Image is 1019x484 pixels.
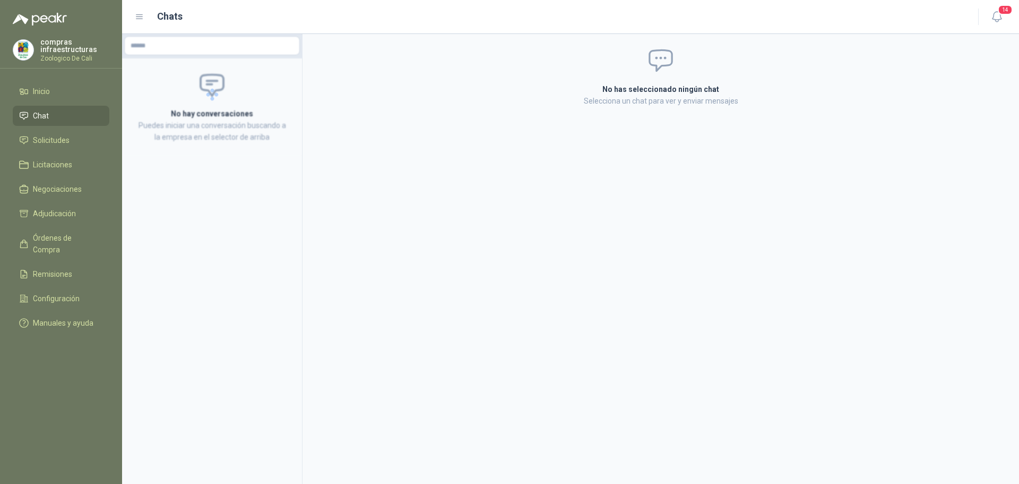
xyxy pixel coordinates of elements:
a: Solicitudes [13,130,109,150]
span: Manuales y ayuda [33,317,93,329]
span: Remisiones [33,268,72,280]
a: Adjudicación [13,203,109,224]
span: 14 [998,5,1013,15]
a: Configuración [13,288,109,309]
span: Licitaciones [33,159,72,171]
img: Logo peakr [13,13,67,26]
span: Solicitudes [33,134,70,146]
button: 14 [987,7,1006,27]
span: Órdenes de Compra [33,232,99,256]
a: Negociaciones [13,179,109,199]
span: Negociaciones [33,183,82,195]
a: Chat [13,106,109,126]
span: Configuración [33,293,80,304]
a: Manuales y ayuda [13,313,109,333]
h2: No has seleccionado ningún chat [476,83,846,95]
img: Company Logo [13,40,33,60]
p: Selecciona un chat para ver y enviar mensajes [476,95,846,107]
a: Remisiones [13,264,109,284]
span: Inicio [33,86,50,97]
a: Licitaciones [13,155,109,175]
span: Chat [33,110,49,122]
h1: Chats [157,9,183,24]
span: Adjudicación [33,208,76,219]
p: compras infraestructuras [40,38,109,53]
a: Órdenes de Compra [13,228,109,260]
a: Inicio [13,81,109,101]
p: Zoologico De Cali [40,55,109,62]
